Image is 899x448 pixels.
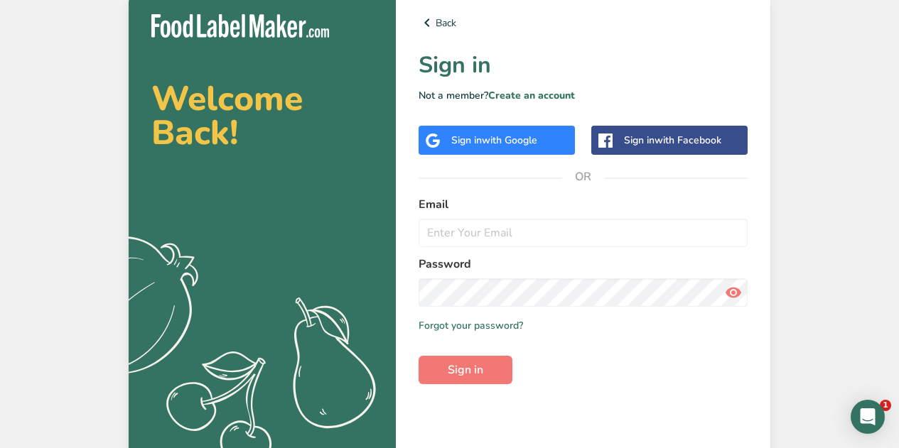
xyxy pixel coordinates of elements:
[419,14,748,31] a: Back
[562,155,605,198] span: OR
[451,133,537,148] div: Sign in
[419,88,748,103] p: Not a member?
[655,133,721,147] span: with Facebook
[880,400,891,411] span: 1
[419,196,748,213] label: Email
[624,133,721,148] div: Sign in
[419,356,512,384] button: Sign in
[851,400,885,434] div: Open Intercom Messenger
[419,219,748,247] input: Enter Your Email
[488,89,575,102] a: Create an account
[419,48,748,82] h1: Sign in
[151,14,329,38] img: Food Label Maker
[419,318,523,333] a: Forgot your password?
[482,133,537,147] span: with Google
[448,361,483,378] span: Sign in
[419,256,748,273] label: Password
[151,82,373,150] h2: Welcome Back!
